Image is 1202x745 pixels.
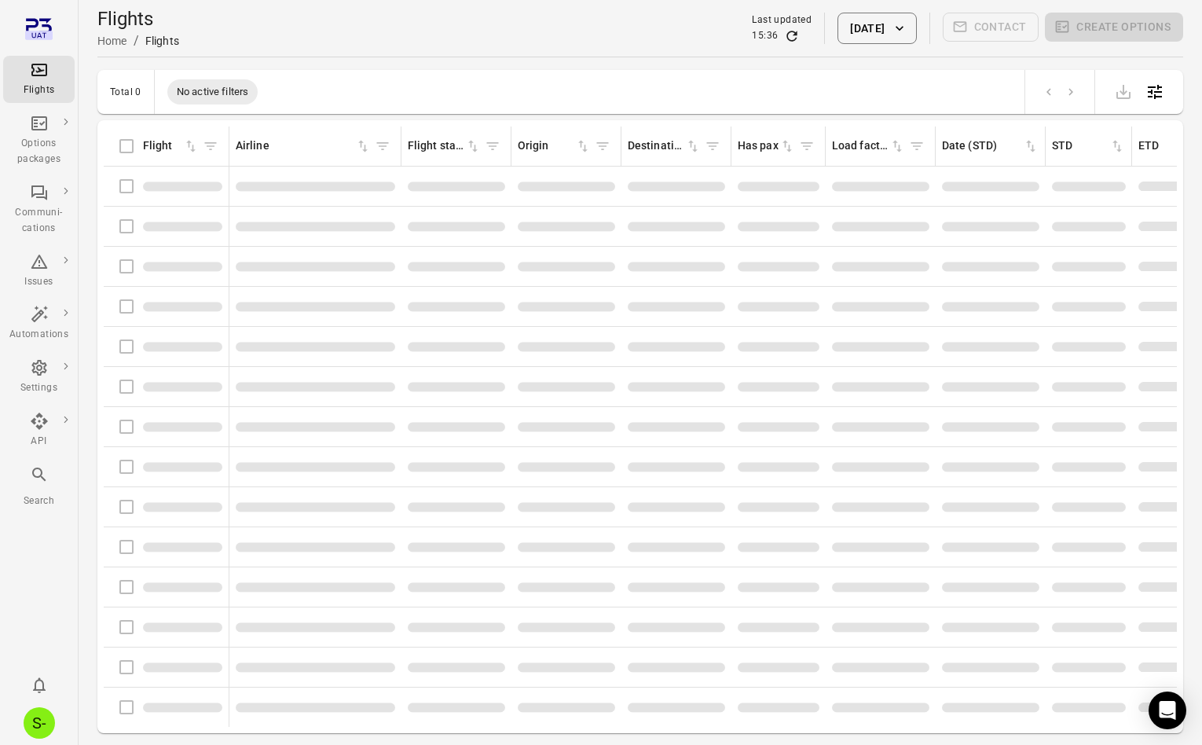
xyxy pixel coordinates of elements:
div: Sort by date (STD) in ascending order [942,138,1039,155]
div: Search [9,494,68,509]
button: Notifications [24,670,55,701]
div: Automations [9,327,68,343]
div: 15:36 [752,28,778,44]
a: API [3,407,75,454]
div: API [9,434,68,450]
li: / [134,31,139,50]
button: [DATE] [837,13,916,44]
div: Flights [145,33,179,49]
div: Last updated [752,13,812,28]
div: Options packages [9,136,68,167]
div: Sort by airline in ascending order [236,138,371,155]
span: Filter by flight status [481,134,504,158]
button: Refresh data [784,28,800,44]
a: Automations [3,300,75,347]
nav: pagination navigation [1038,82,1082,102]
a: Issues [3,248,75,295]
span: Please make a selection to create communications [943,13,1039,44]
span: Please make a selection to create an option package [1045,13,1183,44]
span: Filter by load factor [905,134,929,158]
a: Settings [3,354,75,401]
div: Flights [9,83,68,98]
span: Please make a selection to export [1108,83,1139,98]
div: Total 0 [110,86,141,97]
h1: Flights [97,6,179,31]
button: Search [3,461,75,513]
a: Home [97,35,127,47]
div: Sort by load factor in ascending order [832,138,905,155]
div: Sort by flight status in ascending order [408,138,481,155]
a: Flights [3,56,75,103]
a: Options packages [3,109,75,172]
div: Issues [9,274,68,290]
button: Open table configuration [1139,76,1171,108]
span: Filter by flight [199,134,222,158]
a: Communi-cations [3,178,75,241]
div: Sort by STD in ascending order [1052,138,1125,155]
nav: Breadcrumbs [97,31,179,50]
div: Open Intercom Messenger [1149,692,1186,729]
div: Sort by destination in ascending order [628,138,701,155]
div: Settings [9,380,68,396]
span: Filter by airline [371,134,394,158]
span: Filter by has pax [795,134,819,158]
span: Filter by origin [591,134,614,158]
div: Communi-cations [9,205,68,237]
div: S- [24,707,55,739]
button: Sólberg - Volotea [17,701,61,745]
div: Sort by flight in ascending order [143,138,199,155]
span: Filter by destination [701,134,724,158]
span: No active filters [167,84,258,100]
div: Sort by origin in ascending order [518,138,591,155]
div: Sort by has pax in ascending order [738,138,795,155]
